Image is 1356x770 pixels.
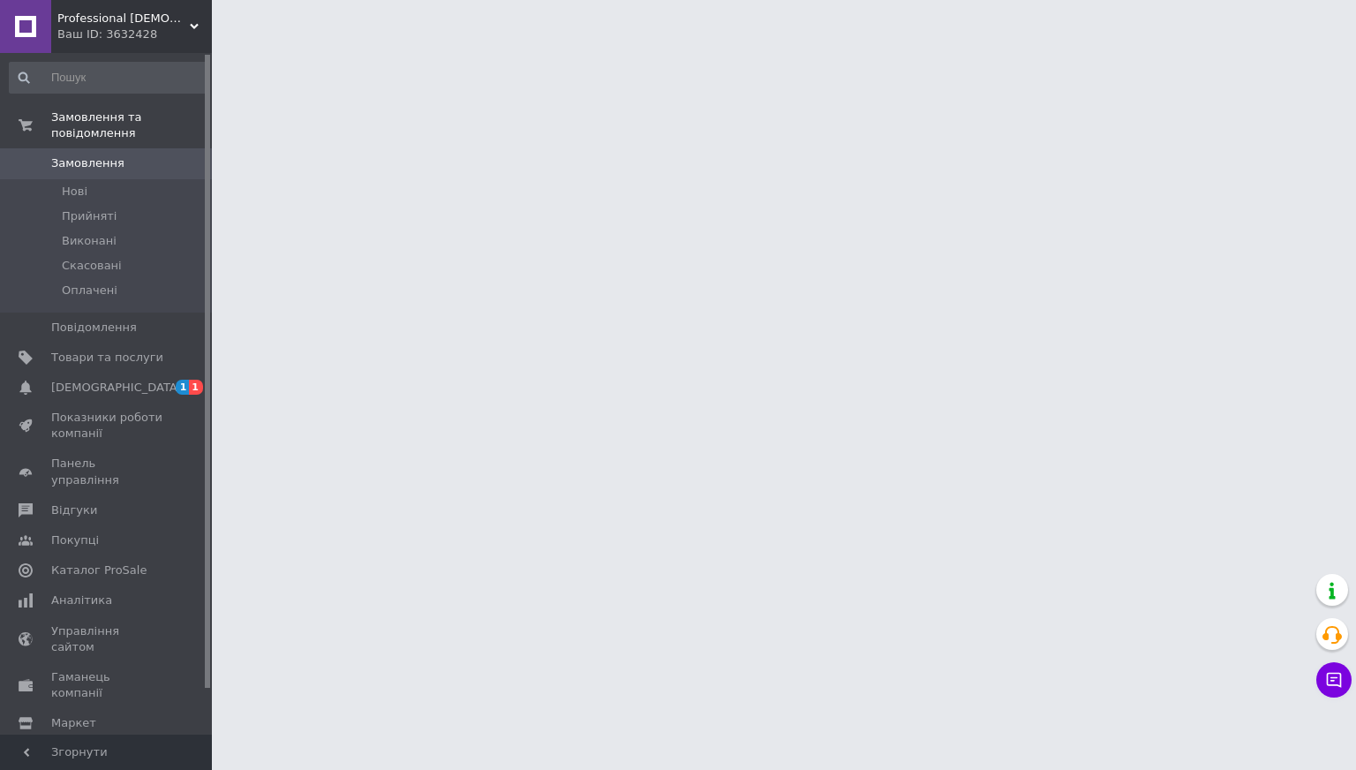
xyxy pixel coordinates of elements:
span: Товари та послуги [51,350,163,366]
span: 1 [176,380,190,395]
span: Відгуки [51,502,97,518]
span: Каталог ProSale [51,562,147,578]
div: Ваш ID: 3632428 [57,26,212,42]
span: Маркет [51,715,96,731]
span: Оплачені [62,283,117,298]
span: Показники роботи компанії [51,410,163,442]
span: Нові [62,184,87,200]
span: Виконані [62,233,117,249]
input: Пошук [9,62,208,94]
span: Замовлення [51,155,124,171]
span: Скасовані [62,258,122,274]
span: Покупці [51,532,99,548]
button: Чат з покупцем [1316,662,1352,698]
span: Замовлення та повідомлення [51,109,212,141]
span: Гаманець компанії [51,669,163,701]
span: Professional Сosmetics [57,11,190,26]
span: Повідомлення [51,320,137,336]
span: [DEMOGRAPHIC_DATA] [51,380,182,396]
span: Аналітика [51,593,112,608]
span: Прийняті [62,208,117,224]
span: 1 [189,380,203,395]
span: Управління сайтом [51,623,163,655]
span: Панель управління [51,456,163,487]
